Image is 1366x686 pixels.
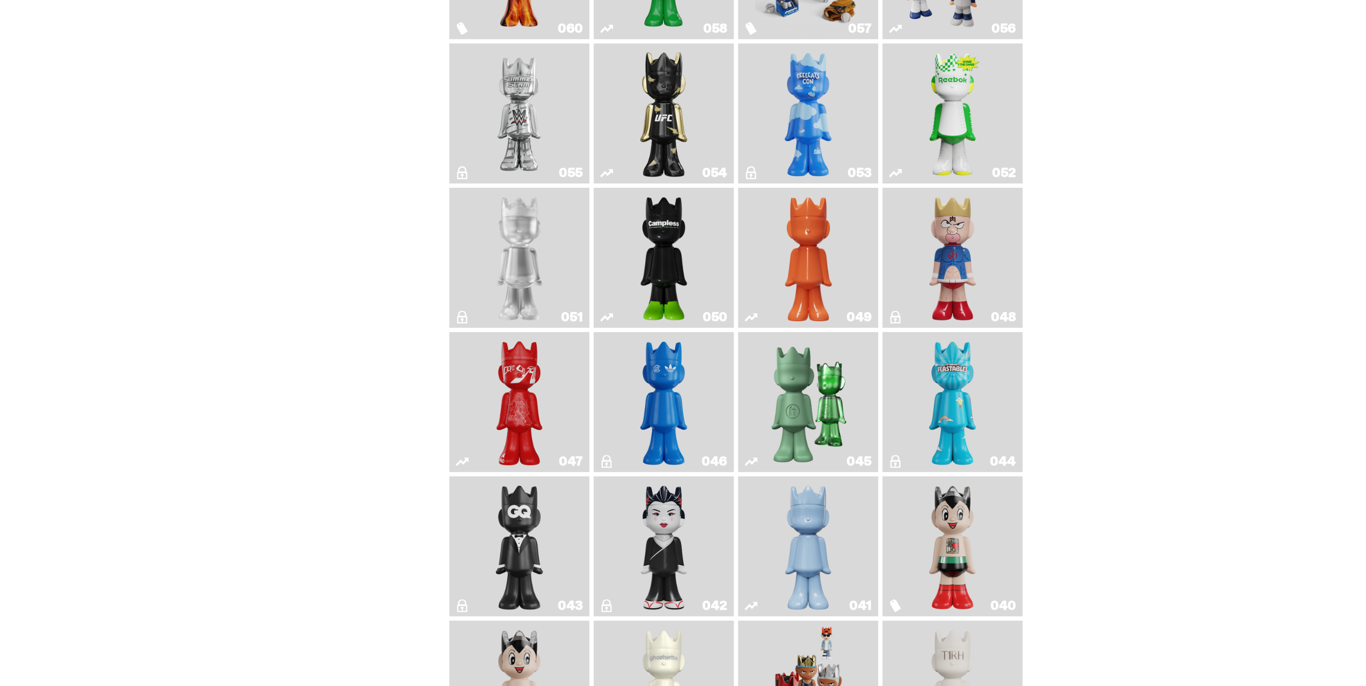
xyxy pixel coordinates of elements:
img: Kinnikuman [924,192,981,323]
div: 057 [848,22,872,35]
a: Feastables [889,336,1016,468]
img: Astro Boy (Heart) [924,481,981,612]
a: I Was There SummerSlam [456,48,583,179]
a: Schrödinger's ghost: Orange Vibe [744,192,872,323]
img: Feastables [924,336,981,468]
img: Schrödinger's ghost: Orange Vibe [780,192,837,323]
div: 041 [849,599,872,612]
a: Skip [456,336,583,468]
div: 051 [561,311,583,323]
div: 060 [558,22,583,35]
a: Ruby [600,48,727,179]
a: Astro Boy (Heart) [889,481,1016,612]
a: Sei Less [600,481,727,612]
div: 040 [990,599,1016,612]
div: 054 [702,166,727,179]
div: 049 [846,311,872,323]
a: Campless [600,192,727,323]
img: Skip [491,336,548,468]
div: 044 [990,455,1016,468]
img: Sei Less [635,481,692,612]
div: 045 [846,455,872,468]
div: 055 [559,166,583,179]
a: ghooooost [744,48,872,179]
img: LLLoyalty [491,192,548,323]
a: Court Victory [889,48,1016,179]
div: 043 [558,599,583,612]
div: 058 [703,22,727,35]
a: Present [744,336,872,468]
div: 042 [702,599,727,612]
div: 046 [702,455,727,468]
a: LLLoyalty [456,192,583,323]
img: Schrödinger's ghost: Winter Blue [780,481,837,612]
img: Black Tie [491,481,548,612]
div: 048 [991,311,1016,323]
div: 052 [992,166,1016,179]
img: Court Victory [924,48,981,179]
div: 053 [848,166,872,179]
div: 047 [559,455,583,468]
img: ComplexCon HK [635,336,692,468]
a: Kinnikuman [889,192,1016,323]
a: ComplexCon HK [600,336,727,468]
div: 050 [703,311,727,323]
a: Black Tie [456,481,583,612]
img: Present [763,336,853,468]
div: 056 [991,22,1016,35]
img: Campless [635,192,692,323]
img: Ruby [635,48,692,179]
img: ghooooost [780,48,837,179]
a: Schrödinger's ghost: Winter Blue [744,481,872,612]
img: I Was There SummerSlam [466,48,572,179]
